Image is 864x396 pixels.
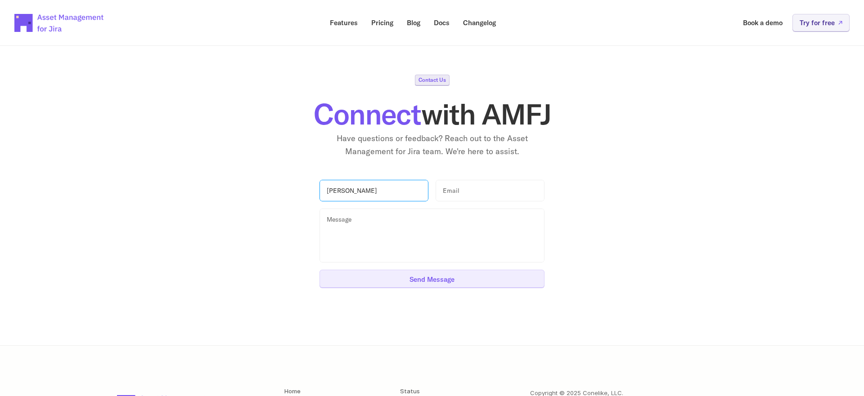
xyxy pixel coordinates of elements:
[737,14,789,31] a: Book a demo
[436,180,544,202] input: Email
[371,19,393,26] p: Pricing
[324,14,364,31] a: Features
[365,14,400,31] a: Pricing
[319,132,544,158] p: Have questions or feedback? Reach out to the Asset Management for Jira team. We're here to assist.
[457,14,502,31] a: Changelog
[463,19,496,26] p: Changelog
[743,19,783,26] p: Book a demo
[319,270,544,288] button: Send Message
[400,387,420,395] a: Status
[284,387,301,395] a: Home
[800,19,835,26] p: Try for free
[400,14,427,31] a: Blog
[319,180,428,202] input: Name
[409,276,454,283] p: Send Message
[792,14,850,31] a: Try for free
[252,100,612,129] h1: with AMFJ
[330,19,358,26] p: Features
[427,14,456,31] a: Docs
[418,77,446,83] p: Contact Us
[314,96,421,132] span: Connect
[407,19,420,26] p: Blog
[434,19,450,26] p: Docs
